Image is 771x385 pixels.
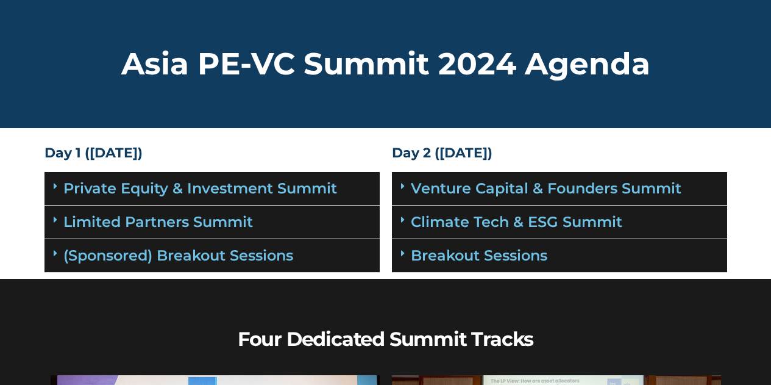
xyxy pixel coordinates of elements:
[63,179,337,197] a: Private Equity & Investment Summit
[411,246,547,264] a: Breakout Sessions
[392,146,727,160] h4: Day 2 ([DATE])
[63,213,253,231] a: Limited Partners Summit
[411,213,622,231] a: Climate Tech & ESG Summit
[63,246,293,264] a: (Sponsored) Breakout Sessions
[44,49,727,79] h2: Asia PE-VC Summit 2024 Agenda
[44,146,380,160] h4: Day 1 ([DATE])
[238,327,533,351] b: Four Dedicated Summit Tracks
[411,179,681,197] a: Venture Capital & Founders​ Summit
